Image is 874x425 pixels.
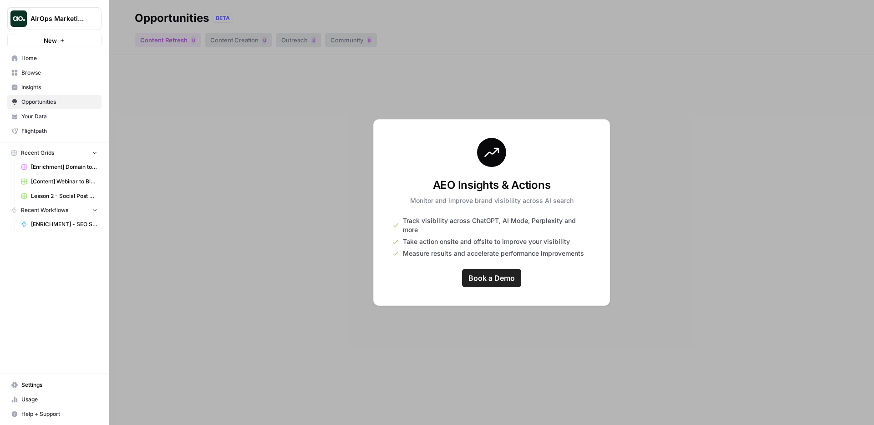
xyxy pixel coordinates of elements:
[44,36,57,45] span: New
[7,109,102,124] a: Your Data
[410,196,574,205] p: Monitor and improve brand visibility across AI search
[10,10,27,27] img: AirOps Marketing Logo
[31,192,97,200] span: Lesson 2 - Social Post Generator Grid
[31,177,97,186] span: [Content] Webinar to Blog Post Grid
[7,51,102,66] a: Home
[17,189,102,203] a: Lesson 2 - Social Post Generator Grid
[21,112,97,121] span: Your Data
[17,217,102,232] a: [ENRICHMENT] - SEO Stats for Domain
[21,381,97,389] span: Settings
[17,174,102,189] a: [Content] Webinar to Blog Post Grid
[31,220,97,228] span: [ENRICHMENT] - SEO Stats for Domain
[17,160,102,174] a: [Enrichment] Domain to SEO Stats
[462,269,521,287] a: Book a Demo
[7,95,102,109] a: Opportunities
[30,14,86,23] span: AirOps Marketing
[7,80,102,95] a: Insights
[21,127,97,135] span: Flightpath
[7,124,102,138] a: Flightpath
[7,7,102,30] button: Workspace: AirOps Marketing
[468,273,515,283] span: Book a Demo
[7,203,102,217] button: Recent Workflows
[7,66,102,80] a: Browse
[7,146,102,160] button: Recent Grids
[21,83,97,91] span: Insights
[7,378,102,392] a: Settings
[7,392,102,407] a: Usage
[403,249,584,258] span: Measure results and accelerate performance improvements
[403,237,570,246] span: Take action onsite and offsite to improve your visibility
[21,410,97,418] span: Help + Support
[21,98,97,106] span: Opportunities
[21,54,97,62] span: Home
[21,69,97,77] span: Browse
[7,407,102,421] button: Help + Support
[403,216,591,234] span: Track visibility across ChatGPT, AI Mode, Perplexity and more
[410,178,574,192] h3: AEO Insights & Actions
[21,149,54,157] span: Recent Grids
[21,206,68,214] span: Recent Workflows
[31,163,97,171] span: [Enrichment] Domain to SEO Stats
[21,395,97,404] span: Usage
[7,34,102,47] button: New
